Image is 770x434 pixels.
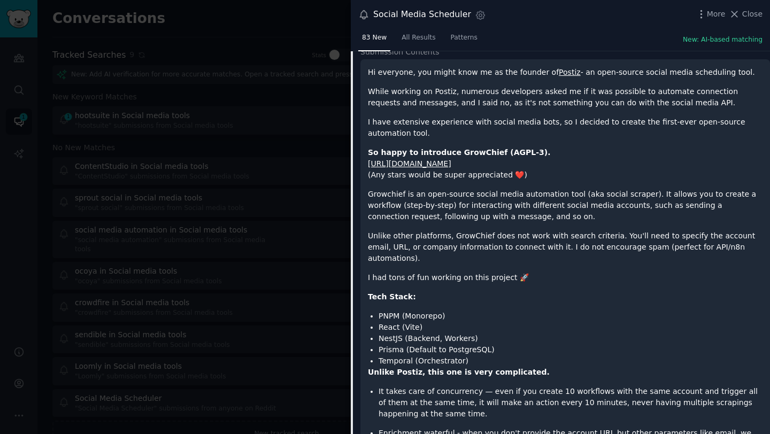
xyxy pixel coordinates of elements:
[379,322,763,333] li: React (Vite)
[398,29,439,51] a: All Results
[373,8,471,21] div: Social Media Scheduler
[379,333,763,344] li: NestJS (Backend, Workers)
[742,9,763,20] span: Close
[447,29,481,51] a: Patterns
[368,368,550,376] strong: Unlike Postiz, this one is very complicated.
[368,67,763,78] p: Hi everyone, you might know me as the founder of - an open-source social media scheduling tool.
[368,86,763,108] p: While working on Postiz, numerous developers asked me if it was possible to automate connection r...
[729,9,763,20] button: Close
[379,386,763,420] p: It takes care of concurrency — even if you create 10 workflows with the same account and trigger ...
[368,292,416,301] strong: Tech Stack:
[683,35,763,45] button: New: AI-based matching
[362,33,387,43] span: 83 New
[368,117,763,139] p: I have extensive experience with social media bots, so I decided to create the first-ever open-so...
[368,159,451,168] a: [URL][DOMAIN_NAME]
[368,148,550,157] strong: So happy to introduce GrowChief (AGPL-3).
[379,355,763,367] li: Temporal (Orchestrator)
[696,9,726,20] button: More
[402,33,435,43] span: All Results
[368,147,763,181] p: (Any stars would be super appreciated ❤️)
[358,29,390,51] a: 83 New
[451,33,478,43] span: Patterns
[368,230,763,264] p: Unlike other platforms, GrowChief does not work with search criteria. You'll need to specify the ...
[379,344,763,355] li: Prisma (Default to PostgreSQL)
[379,311,763,322] li: PNPM (Monorepo)
[368,272,763,283] p: I had tons of fun working on this project 🚀
[559,68,581,76] a: Postiz
[360,46,440,58] span: Submission Contents
[368,189,763,222] p: Growchief is an open-source social media automation tool (aka social scraper). It allows you to c...
[707,9,726,20] span: More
